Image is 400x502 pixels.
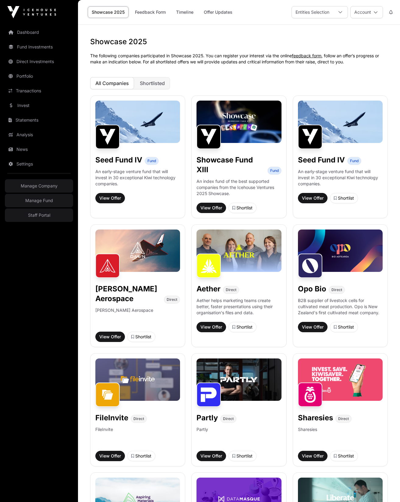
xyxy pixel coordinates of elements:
button: Shortlist [330,451,358,461]
a: Portfolio [5,69,73,83]
img: Opo Bio [298,254,322,278]
button: Shortlisted [135,77,170,89]
button: All Companies [90,77,134,89]
img: FileInvite [95,383,120,407]
div: Shortlist [232,453,253,459]
a: Staff Portal [5,208,73,222]
div: Shortlist [131,453,151,459]
div: Shortlist [334,324,354,330]
p: Aether helps marketing teams create better, faster presentations using their organisation's files... [196,297,281,317]
span: Direct [331,287,342,292]
p: [PERSON_NAME] Aerospace [95,307,153,327]
img: Opo-Bio-Banner.jpg [298,230,383,272]
button: Shortlist [330,322,358,332]
img: Icehouse Ventures Logo [7,6,56,18]
span: View Offer [200,205,222,211]
button: Account [350,6,383,18]
div: Shortlist [232,205,253,211]
button: View Offer [298,322,327,332]
button: View Offer [95,451,125,461]
button: View Offer [196,451,226,461]
button: Shortlist [228,203,257,213]
span: Fund [350,158,359,163]
img: image-1600x800-%2810%29.jpg [298,101,383,143]
img: Sharesies [298,383,322,407]
h1: [PERSON_NAME] Aerospace [95,284,161,304]
img: Seed Fund IV [298,125,322,149]
p: An early-stage venture fund that will invest in 30 exceptional Kiwi technology companies. [298,169,383,187]
div: Shortlist [334,195,354,201]
span: Fund [147,158,156,163]
span: View Offer [302,453,324,459]
img: Aether [196,254,221,278]
a: Timeline [172,6,197,18]
p: Sharesies [298,426,317,446]
button: Shortlist [127,332,155,342]
p: Partly [196,426,208,446]
span: Direct [167,297,177,302]
a: View Offer [196,203,226,213]
a: Feedback Form [131,6,170,18]
img: File-Invite-Banner.jpg [95,358,180,401]
h1: Sharesies [298,413,333,423]
span: View Offer [302,324,324,330]
p: B2B supplier of livestock cells for cultivated meat production. Opo is New Zealand's first cultiv... [298,297,383,317]
p: An early-stage venture fund that will invest in 30 exceptional Kiwi technology companies. [95,169,180,187]
a: Statements [5,113,73,127]
span: View Offer [99,453,121,459]
button: Shortlist [127,451,155,461]
img: Aether-Banner.jpg [196,230,281,272]
h1: Partly [196,413,218,423]
img: image-1600x800-%2810%29.jpg [95,101,180,143]
a: Invest [5,99,73,112]
h1: Showcase Fund XIII [196,155,265,175]
img: Partly [196,383,221,407]
h1: Seed Fund IV [298,155,345,165]
div: Shortlist [232,324,253,330]
div: Entities Selection [292,6,333,18]
button: View Offer [95,193,125,203]
img: Showcase-Fund-Banner-1.jpg [196,101,281,143]
a: Manage Fund [5,194,73,207]
button: Shortlist [228,322,257,332]
a: Transactions [5,84,73,98]
img: Dawn-Banner.jpg [95,230,180,272]
img: Dawn Aerospace [95,254,120,278]
button: Shortlist [330,193,358,203]
span: View Offer [302,195,324,201]
span: View Offer [99,334,121,340]
button: View Offer [298,193,327,203]
img: Seed Fund IV [95,125,120,149]
button: View Offer [298,451,327,461]
span: View Offer [200,453,222,459]
span: Direct [338,416,349,421]
span: Direct [226,287,236,292]
a: Analysis [5,128,73,141]
h1: Seed Fund IV [95,155,142,165]
a: Direct Investments [5,55,73,68]
span: Direct [133,416,144,421]
span: View Offer [99,195,121,201]
img: Partly-Banner.jpg [196,358,281,401]
a: Fund Investments [5,40,73,54]
a: feedback form [292,53,321,58]
h1: Showcase 2025 [90,37,388,47]
div: Shortlist [334,453,354,459]
a: News [5,143,73,156]
h1: Aether [196,284,221,294]
span: Shortlisted [140,80,165,86]
a: Dashboard [5,26,73,39]
span: All Companies [95,80,129,86]
a: Manage Company [5,179,73,193]
a: Offer Updates [200,6,236,18]
h1: Opo Bio [298,284,326,294]
p: The following companies participated in Showcase 2025. You can register your interest via the onl... [90,53,388,65]
button: View Offer [95,332,125,342]
img: Showcase Fund XIII [196,125,221,149]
